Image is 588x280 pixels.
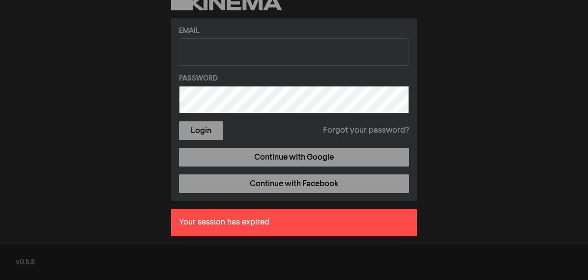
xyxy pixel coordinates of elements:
[16,257,572,268] div: v0.5.8
[171,209,417,236] div: Your session has expired
[179,26,409,36] label: Email
[179,148,409,167] a: Continue with Google
[323,125,409,137] a: Forgot your password?
[179,174,409,193] a: Continue with Facebook
[179,74,409,84] label: Password
[179,121,223,140] button: Login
